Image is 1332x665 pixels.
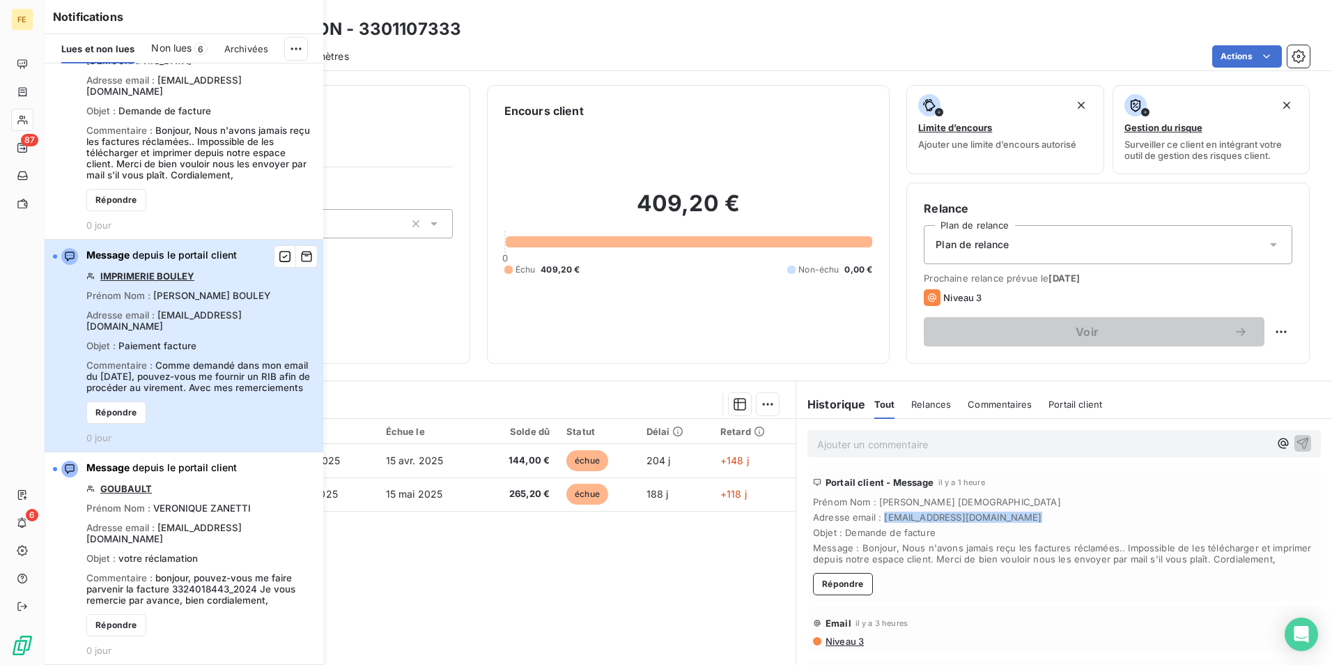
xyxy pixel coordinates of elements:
[844,263,872,276] span: 0,00 €
[194,43,208,55] span: 6
[86,189,146,211] button: Répondre
[720,426,787,437] div: Retard
[918,139,1076,150] span: Ajouter une limite d’encours autorisé
[386,426,471,437] div: Échue le
[86,248,237,262] span: depuis le portail client
[86,360,315,393] div: Commentaire :
[1124,139,1298,161] span: Surveiller ce client en intégrant votre outil de gestion des risques client.
[118,340,196,351] span: Paiement facture
[21,134,38,146] span: 87
[1113,85,1310,174] button: Gestion du risqueSurveiller ce client en intégrant votre outil de gestion des risques client.
[86,125,315,181] div: Commentaire :
[646,488,669,500] span: 188 j
[487,454,550,468] span: 144,00 €
[566,426,629,437] div: Statut
[86,125,310,181] span: Bonjour, Nous n'avons jamais reçu les factures réclamées.. Impossible de les télécharger et impri...
[566,450,608,471] span: échue
[516,263,536,276] span: Échu
[918,122,992,133] span: Limite d’encours
[487,487,550,501] span: 265,20 €
[86,572,295,606] span: bonjour, pouvez-vous me faire parvenir la facture 3324018443_2024 Je vous remercie par avance, bi...
[86,360,310,393] span: Comme demandé dans mon email du [DATE], pouvez-vous me fournir un RIB afin de procéder au viremen...
[153,290,270,301] span: [PERSON_NAME] BOULEY
[813,512,1315,523] span: Adresse email : [EMAIL_ADDRESS][DOMAIN_NAME]
[386,454,444,466] span: 15 avr. 2025
[86,309,315,332] div: Adresse email :
[940,326,1234,337] span: Voir
[1048,273,1080,284] span: [DATE]
[826,618,851,629] span: Email
[646,454,671,466] span: 204 j
[943,292,982,303] span: Niveau 3
[1285,618,1318,651] div: Open Intercom Messenger
[936,238,1009,252] span: Plan de relance
[86,572,315,606] div: Commentaire :
[86,75,315,97] div: Adresse email :
[1048,399,1102,410] span: Portail client
[86,553,198,564] div: Objet :
[86,309,242,332] span: [EMAIL_ADDRESS][DOMAIN_NAME]
[86,522,242,544] span: [EMAIL_ADDRESS][DOMAIN_NAME]
[855,619,908,627] span: il y a 3 heures
[61,43,134,54] span: Lues et non lues
[924,200,1292,217] h6: Relance
[53,8,315,25] h6: Notifications
[826,477,934,488] span: Portail client - Message
[487,426,550,437] div: Solde dû
[86,290,270,301] div: Prénom Nom :
[86,503,251,514] div: Prénom Nom :
[938,478,985,487] span: il y a 1 heure
[86,461,130,473] span: Message
[504,102,584,119] h6: Encours client
[1212,45,1282,68] button: Actions
[151,41,192,55] span: Non lues
[1124,122,1202,133] span: Gestion du risque
[86,249,130,261] span: Message
[86,522,315,544] div: Adresse email :
[26,509,38,521] span: 6
[504,190,873,231] h2: 409,20 €
[813,527,1315,538] span: Objet : Demande de facture
[86,614,146,636] button: Répondre
[824,636,864,647] span: Niveau 3
[86,402,146,424] button: Répondre
[11,8,33,31] div: FE
[541,263,580,276] span: 409,20 €
[86,645,111,656] span: 0 jour
[11,634,33,657] img: Logo LeanPay
[720,488,747,500] span: +118 j
[924,317,1264,346] button: Voir
[86,432,111,443] span: 0 jour
[100,270,194,282] a: IMPRIMERIE BOULEY
[813,542,1315,565] span: Message : Bonjour, Nous n'avons jamais reçu les factures réclamées.. Impossible de les télécharge...
[798,263,839,276] span: Non-échu
[720,454,749,466] span: +148 j
[153,503,251,514] span: VERONIQUE ZANETTI
[118,553,198,564] span: votre réclamation
[45,452,323,665] button: Message depuis le portail clientGOUBAULTPrénom Nom : VERONIQUE ZANETTIAdresse email : [EMAIL_ADDR...
[100,483,152,494] a: GOUBAULT
[566,484,608,505] span: échue
[502,252,508,263] span: 0
[813,496,1315,507] span: Prénom Nom : [PERSON_NAME] [DEMOGRAPHIC_DATA]
[874,399,895,410] span: Tout
[86,105,211,116] div: Objet :
[45,240,323,452] button: Message depuis le portail clientIMPRIMERIE BOULEYPrénom Nom : [PERSON_NAME] BOULEYAdresse email :...
[646,426,704,437] div: Délai
[278,426,369,437] div: Émise le
[386,488,443,500] span: 15 mai 2025
[118,105,211,116] span: Demande de facture
[968,399,1032,410] span: Commentaires
[911,399,951,410] span: Relances
[924,273,1292,284] span: Prochaine relance prévue le
[224,43,268,54] span: Archivées
[813,573,873,595] button: Répondre
[86,220,111,231] span: 0 jour
[796,396,866,413] h6: Historique
[86,75,242,97] span: [EMAIL_ADDRESS][DOMAIN_NAME]
[906,85,1103,174] button: Limite d’encoursAjouter une limite d’encours autorisé
[86,340,196,351] div: Objet :
[86,461,237,475] span: depuis le portail client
